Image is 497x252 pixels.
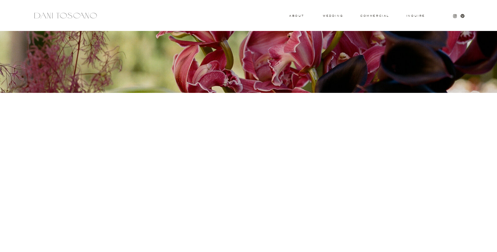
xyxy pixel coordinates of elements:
[406,15,426,18] a: Inquire
[323,15,343,17] a: wedding
[289,15,303,17] a: About
[360,15,389,17] a: commercial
